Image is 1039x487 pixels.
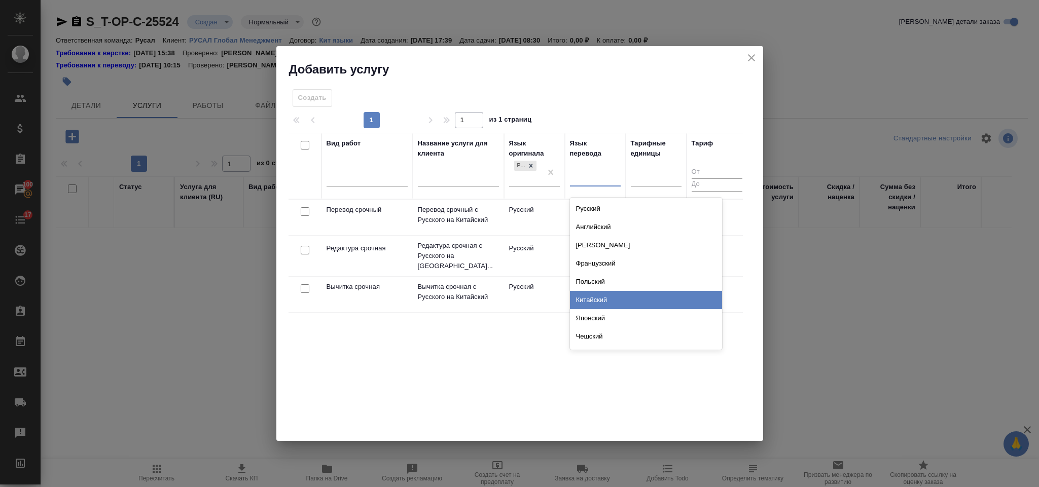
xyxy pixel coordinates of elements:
[514,161,525,171] div: Русский
[570,236,722,254] div: [PERSON_NAME]
[418,138,499,159] div: Название услуги для клиента
[570,327,722,346] div: Чешский
[570,273,722,291] div: Польский
[692,138,713,148] div: Тариф
[513,160,538,172] div: Русский
[418,241,499,271] p: Редактура срочная с Русского на [GEOGRAPHIC_DATA]...
[327,138,361,148] div: Вид работ
[565,200,626,235] td: Китайский
[565,277,626,312] td: Китайский
[570,218,722,236] div: Английский
[489,114,532,128] span: из 1 страниц
[327,282,408,292] p: Вычитка срочная
[570,200,722,218] div: Русский
[565,238,626,274] td: Китайский
[327,205,408,215] p: Перевод срочный
[418,282,499,302] p: Вычитка срочная с Русского на Китайский
[570,138,621,159] div: Язык перевода
[631,138,682,159] div: Тарифные единицы
[327,243,408,253] p: Редактура срочная
[692,166,742,179] input: От
[504,238,565,274] td: Русский
[744,50,759,65] button: close
[570,309,722,327] div: Японский
[418,205,499,225] p: Перевод срочный с Русского на Китайский
[289,61,763,78] h2: Добавить услугу
[570,254,722,273] div: Французский
[504,200,565,235] td: Русский
[570,346,722,364] div: Сербский
[570,291,722,309] div: Китайский
[692,178,742,191] input: До
[504,277,565,312] td: Русский
[509,138,560,159] div: Язык оригинала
